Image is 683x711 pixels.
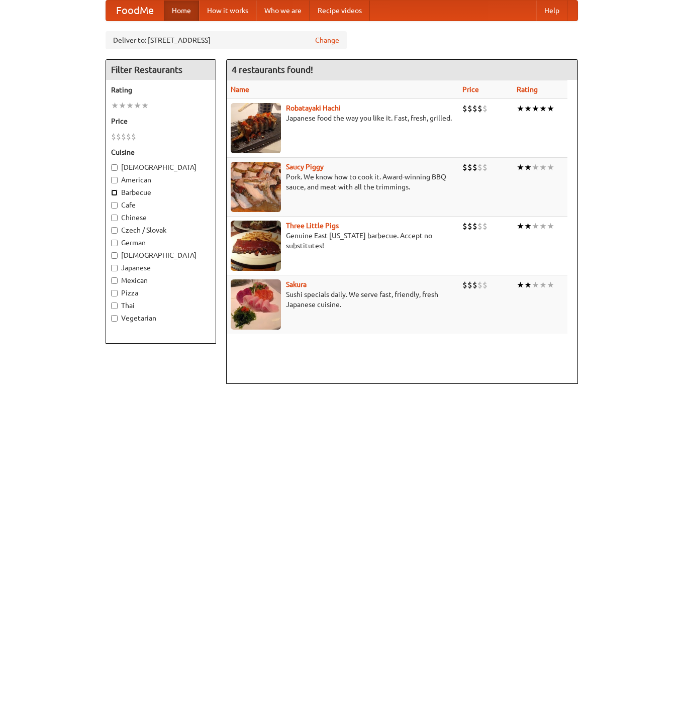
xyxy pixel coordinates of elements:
h4: Filter Restaurants [106,60,216,80]
li: ★ [547,103,554,114]
li: $ [477,162,482,173]
img: robatayaki.jpg [231,103,281,153]
input: Mexican [111,277,118,284]
li: ★ [141,100,149,111]
li: ★ [119,100,126,111]
li: $ [111,131,116,142]
a: How it works [199,1,256,21]
input: Japanese [111,265,118,271]
img: littlepigs.jpg [231,221,281,271]
img: saucy.jpg [231,162,281,212]
li: $ [467,279,472,290]
li: ★ [524,279,532,290]
a: Saucy Piggy [286,163,324,171]
li: ★ [539,279,547,290]
li: $ [462,162,467,173]
a: Sakura [286,280,307,288]
a: FoodMe [106,1,164,21]
li: $ [462,221,467,232]
input: [DEMOGRAPHIC_DATA] [111,252,118,259]
a: Home [164,1,199,21]
label: German [111,238,211,248]
label: [DEMOGRAPHIC_DATA] [111,250,211,260]
li: $ [467,103,472,114]
li: ★ [524,162,532,173]
h5: Price [111,116,211,126]
a: Robatayaki Hachi [286,104,341,112]
li: ★ [547,279,554,290]
input: Pizza [111,290,118,296]
li: ★ [539,162,547,173]
input: [DEMOGRAPHIC_DATA] [111,164,118,171]
li: $ [477,221,482,232]
li: ★ [134,100,141,111]
li: ★ [539,103,547,114]
input: Thai [111,302,118,309]
li: $ [482,162,487,173]
li: $ [477,103,482,114]
label: Czech / Slovak [111,225,211,235]
li: ★ [547,221,554,232]
p: Sushi specials daily. We serve fast, friendly, fresh Japanese cuisine. [231,289,455,310]
a: Name [231,85,249,93]
input: Vegetarian [111,315,118,322]
h5: Cuisine [111,147,211,157]
label: Mexican [111,275,211,285]
label: American [111,175,211,185]
li: ★ [517,162,524,173]
a: Rating [517,85,538,93]
label: Barbecue [111,187,211,197]
li: ★ [532,103,539,114]
li: $ [126,131,131,142]
p: Japanese food the way you like it. Fast, fresh, grilled. [231,113,455,123]
ng-pluralize: 4 restaurants found! [232,65,313,74]
p: Genuine East [US_STATE] barbecue. Accept no substitutes! [231,231,455,251]
li: $ [131,131,136,142]
li: $ [472,279,477,290]
label: Pizza [111,288,211,298]
a: Change [315,35,339,45]
p: Pork. We know how to cook it. Award-winning BBQ sauce, and meat with all the trimmings. [231,172,455,192]
li: $ [482,279,487,290]
li: ★ [532,279,539,290]
li: ★ [517,221,524,232]
li: $ [462,103,467,114]
a: Price [462,85,479,93]
label: Japanese [111,263,211,273]
li: ★ [532,162,539,173]
li: ★ [547,162,554,173]
label: Chinese [111,213,211,223]
a: Who we are [256,1,310,21]
li: $ [472,221,477,232]
li: $ [467,221,472,232]
li: $ [121,131,126,142]
li: $ [467,162,472,173]
li: $ [482,221,487,232]
h5: Rating [111,85,211,95]
li: ★ [539,221,547,232]
input: Czech / Slovak [111,227,118,234]
li: $ [472,103,477,114]
label: Thai [111,300,211,311]
li: $ [472,162,477,173]
b: Three Little Pigs [286,222,339,230]
li: ★ [517,279,524,290]
a: Help [536,1,567,21]
li: ★ [126,100,134,111]
li: ★ [111,100,119,111]
li: ★ [524,103,532,114]
label: Vegetarian [111,313,211,323]
input: Barbecue [111,189,118,196]
li: $ [462,279,467,290]
li: ★ [517,103,524,114]
input: American [111,177,118,183]
label: Cafe [111,200,211,210]
div: Deliver to: [STREET_ADDRESS] [106,31,347,49]
label: [DEMOGRAPHIC_DATA] [111,162,211,172]
input: German [111,240,118,246]
li: ★ [532,221,539,232]
li: $ [477,279,482,290]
